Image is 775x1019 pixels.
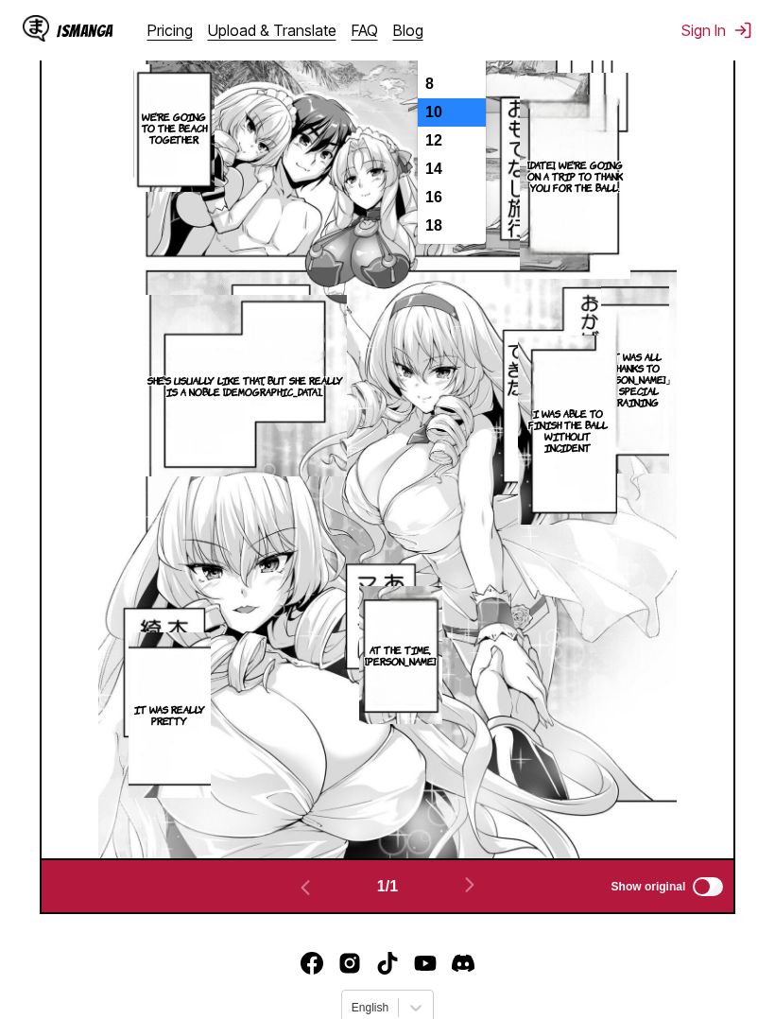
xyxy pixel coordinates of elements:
a: Blog [393,21,423,40]
div: 10 [418,98,486,127]
span: Show original [611,880,686,893]
div: 8 [418,70,486,98]
a: Discord [452,952,474,975]
img: IsManga Facebook [301,952,323,975]
p: We're going to the beach together. [134,107,215,148]
div: 16 [418,183,486,212]
img: IsManga TikTok [376,952,399,975]
img: IsManga Instagram [338,952,361,975]
img: IsManga Logo [23,15,49,42]
input: Show original [693,877,723,896]
img: Next page [458,873,481,896]
a: FAQ [352,21,378,40]
a: TikTok [376,952,399,975]
img: Sign out [733,21,752,40]
p: At the time, [PERSON_NAME] [359,640,442,670]
div: 18 [418,212,486,240]
div: 12 [418,127,486,155]
img: Manga Panel [98,42,677,859]
a: Instagram [338,952,361,975]
input: Select language [352,1001,354,1014]
a: Upload & Translate [208,21,336,40]
p: She's usually like that, but she really is a noble [DEMOGRAPHIC_DATA]... [143,371,347,401]
span: 1 / 1 [377,878,398,895]
a: Pricing [147,21,193,40]
a: Youtube [414,952,437,975]
img: IsManga YouTube [414,952,437,975]
div: IsManga [57,22,113,40]
div: 14 [418,155,486,183]
a: Facebook [301,952,323,975]
img: IsManga Discord [452,952,474,975]
img: Previous page [294,876,317,899]
a: IsManga LogoIsManga [23,15,147,45]
p: It was all thanks to [PERSON_NAME]」s special training [591,347,679,411]
button: Sign In [681,21,752,40]
p: It was really pretty [129,699,211,730]
p: I was able to finish the ball without incident [518,404,617,457]
p: [DATE], we're going on a trip to thank you for the ball. [520,155,630,197]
